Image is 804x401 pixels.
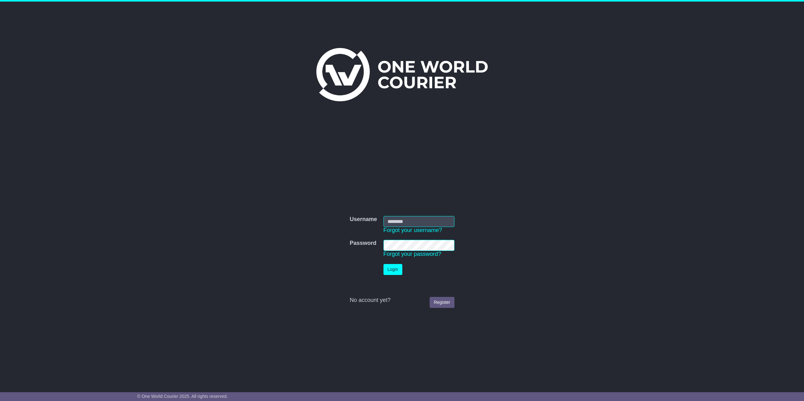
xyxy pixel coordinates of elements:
[383,264,402,275] button: Login
[430,297,454,308] a: Register
[350,240,376,247] label: Password
[350,297,454,304] div: No account yet?
[383,251,441,257] a: Forgot your password?
[316,48,488,101] img: One World
[383,227,442,233] a: Forgot your username?
[137,394,228,399] span: © One World Courier 2025. All rights reserved.
[350,216,377,223] label: Username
